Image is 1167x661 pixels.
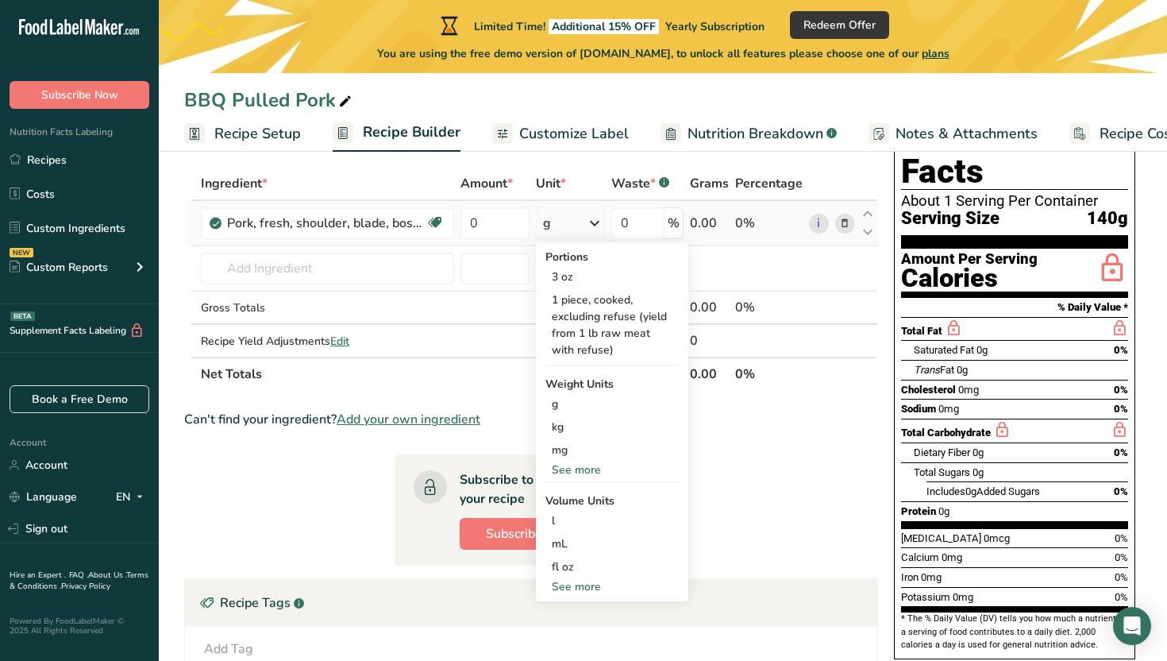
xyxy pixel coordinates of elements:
div: Volume Units [545,493,679,509]
div: Recipe Tags [185,579,877,627]
div: EN [116,488,149,507]
span: 0% [1115,591,1128,603]
div: 1 piece, cooked, excluding refuse (yield from 1 lb raw meat with refuse) [545,288,679,361]
span: 0% [1114,446,1128,458]
section: * The % Daily Value (DV) tells you how much a nutrient in a serving of food contributes to a dail... [901,613,1128,651]
span: 0mg [938,403,959,415]
a: Notes & Attachments [869,116,1038,152]
a: Language [10,483,77,511]
span: Dietary Fiber [914,446,970,458]
a: Book a Free Demo [10,385,149,413]
span: Protein [901,505,936,517]
span: 0g [957,364,968,376]
div: fl oz [552,559,672,575]
div: g [543,214,551,233]
span: 0% [1115,532,1128,544]
div: Pork, fresh, shoulder, blade, boston (roasts), separable lean and fat, cooked, roasted [227,214,426,233]
a: Hire an Expert . [10,570,66,581]
span: Total Sugars [914,466,970,478]
div: Subscribe to a plan to Unlock your recipe [460,470,637,508]
span: Percentage [735,174,803,193]
div: NEW [10,248,33,257]
div: See more [545,462,679,478]
span: 0g [938,505,949,517]
span: You are using the free demo version of [DOMAIN_NAME], to unlock all features please choose one of... [377,45,949,62]
span: Ingredient [201,174,268,193]
div: See more [545,578,679,595]
span: Iron [901,571,919,583]
div: Can't find your ingredient? [184,410,878,429]
div: l [552,512,672,529]
span: 0% [1114,485,1128,497]
th: 0.00 [687,357,732,390]
span: Grams [690,174,729,193]
span: Add your own ingredient [337,410,480,429]
a: Recipe Builder [333,114,460,153]
div: 0% [735,298,803,317]
div: 0.00 [690,214,729,233]
span: 0% [1114,403,1128,415]
button: Redeem Offer [790,11,889,39]
div: BETA [10,311,35,321]
span: Saturated Fat [914,344,974,356]
span: Edit [330,334,349,349]
th: Net Totals [198,357,687,390]
span: Unit [536,174,566,193]
a: FAQ . [69,570,88,581]
span: 0mg [953,591,973,603]
a: i [809,214,829,234]
span: Fat [914,364,954,376]
th: 0% [732,357,806,390]
div: 3 oz [545,265,679,288]
i: Trans [914,364,940,376]
span: Customize Label [519,123,629,145]
div: Waste [611,174,669,193]
div: Recipe Yield Adjustments [201,333,454,350]
span: Total Carbohydrate [901,427,991,439]
span: Recipe Setup [214,123,301,145]
span: 0g [972,466,984,478]
span: Notes & Attachments [895,123,1038,145]
span: 0% [1114,344,1128,356]
div: About 1 Serving Per Container [901,193,1128,209]
button: Subscribe Now [10,81,149,109]
div: 0.00 [690,298,729,317]
span: 0% [1114,384,1128,396]
span: Additional 15% OFF [549,19,659,34]
span: Sodium [901,403,936,415]
span: Amount [460,174,513,193]
span: Subscribe Now [486,524,573,543]
div: Powered By FoodLabelMaker © 2025 All Rights Reserved [10,617,149,636]
span: 140g [1087,209,1128,229]
div: Custom Reports [10,259,108,276]
span: 0mcg [984,532,1010,544]
span: Calcium [901,551,939,563]
span: 0% [1115,571,1128,583]
a: Privacy Policy [61,581,110,592]
span: Nutrition Breakdown [687,123,823,145]
h1: Nutrition Facts [901,117,1128,190]
span: plans [922,46,949,61]
div: BBQ Pulled Pork [184,86,355,114]
div: g [545,392,679,416]
a: Customize Label [492,116,629,152]
a: Nutrition Breakdown [661,116,837,152]
span: Cholesterol [901,384,956,396]
div: Add Tag [204,640,253,659]
input: Add Ingredient [201,253,454,284]
div: Portions [545,249,679,265]
span: 0g [965,485,976,497]
div: mL [552,535,672,552]
span: Yearly Subscription [665,19,765,34]
button: Subscribe Now [460,518,599,550]
span: Includes Added Sugars [926,485,1040,497]
div: Limited Time! [437,16,765,35]
span: 0mg [942,551,962,563]
div: Open Intercom Messenger [1113,607,1151,645]
span: Total Fat [901,325,942,337]
div: Calories [901,267,1038,290]
a: About Us . [88,570,126,581]
span: Redeem Offer [803,17,876,33]
div: 0 [690,331,729,350]
div: kg [545,416,679,439]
